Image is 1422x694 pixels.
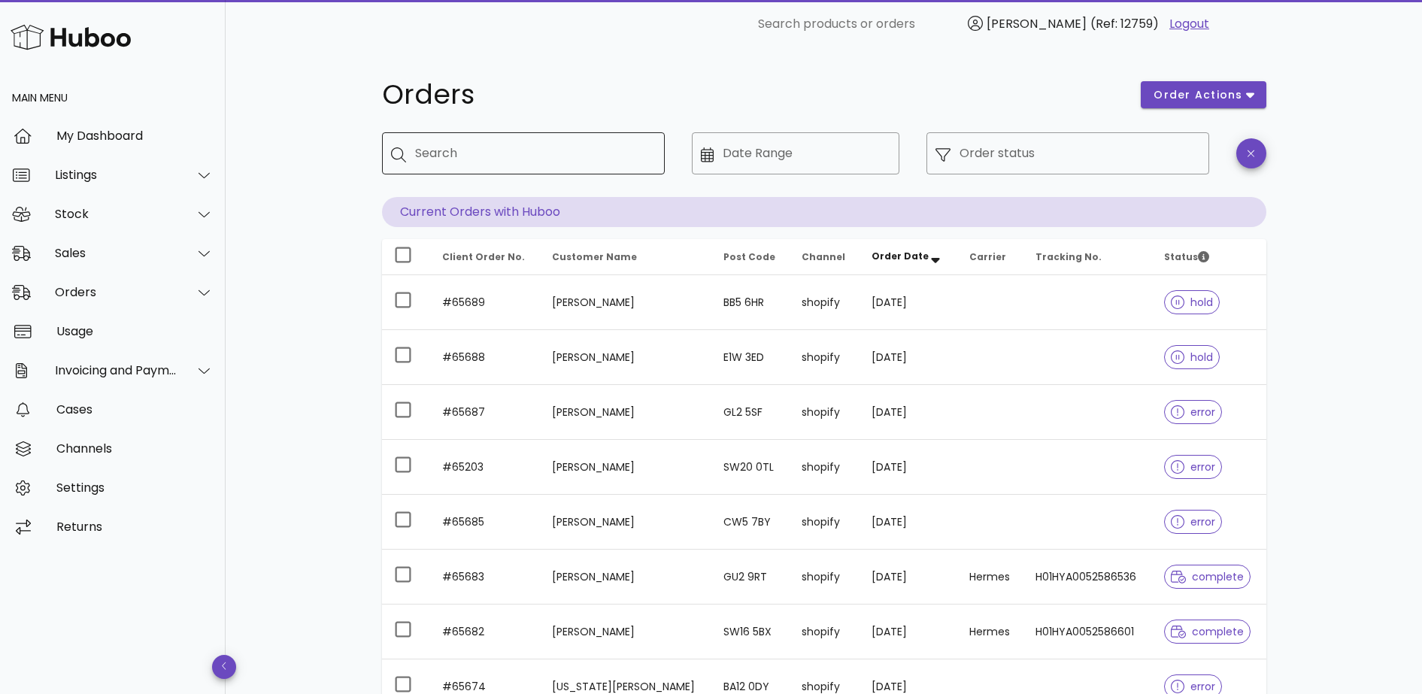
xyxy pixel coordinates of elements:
span: (Ref: 12759) [1090,15,1159,32]
span: Status [1164,250,1209,263]
td: H01HYA0052586536 [1023,550,1152,605]
span: Tracking No. [1035,250,1102,263]
td: BB5 6HR [711,275,790,330]
span: Order Date [872,250,929,262]
div: Listings [55,168,177,182]
p: Current Orders with Huboo [382,197,1266,227]
div: My Dashboard [56,129,214,143]
td: Hermes [957,550,1024,605]
td: CW5 7BY [711,495,790,550]
td: shopify [790,495,860,550]
div: Channels [56,441,214,456]
td: #65688 [430,330,540,385]
span: error [1171,517,1215,527]
span: Channel [802,250,845,263]
span: error [1171,462,1215,472]
span: error [1171,407,1215,417]
div: Returns [56,520,214,534]
span: Carrier [969,250,1006,263]
td: E1W 3ED [711,330,790,385]
td: H01HYA0052586601 [1023,605,1152,659]
span: complete [1171,571,1244,582]
td: [PERSON_NAME] [540,550,712,605]
td: shopify [790,440,860,495]
td: [DATE] [860,440,957,495]
td: SW16 5BX [711,605,790,659]
h1: Orders [382,81,1123,108]
span: hold [1171,297,1213,308]
td: [PERSON_NAME] [540,495,712,550]
img: Huboo Logo [11,21,131,53]
td: [PERSON_NAME] [540,440,712,495]
td: SW20 0TL [711,440,790,495]
td: [DATE] [860,495,957,550]
th: Tracking No. [1023,239,1152,275]
th: Order Date: Sorted descending. Activate to remove sorting. [860,239,957,275]
td: shopify [790,385,860,440]
td: [PERSON_NAME] [540,330,712,385]
th: Status [1152,239,1266,275]
td: #65682 [430,605,540,659]
td: [DATE] [860,275,957,330]
td: [PERSON_NAME] [540,605,712,659]
td: shopify [790,605,860,659]
div: Sales [55,246,177,260]
div: Invoicing and Payments [55,363,177,377]
td: #65203 [430,440,540,495]
th: Carrier [957,239,1024,275]
td: shopify [790,330,860,385]
span: Client Order No. [442,250,525,263]
span: [PERSON_NAME] [987,15,1087,32]
td: [DATE] [860,385,957,440]
td: [DATE] [860,605,957,659]
td: #65683 [430,550,540,605]
div: Cases [56,402,214,417]
div: Stock [55,207,177,221]
span: Post Code [723,250,775,263]
a: Logout [1169,15,1209,33]
td: shopify [790,275,860,330]
th: Post Code [711,239,790,275]
td: #65687 [430,385,540,440]
span: Customer Name [552,250,637,263]
th: Channel [790,239,860,275]
th: Client Order No. [430,239,540,275]
div: Usage [56,324,214,338]
div: Settings [56,480,214,495]
span: error [1171,681,1215,692]
div: Orders [55,285,177,299]
span: order actions [1153,87,1243,103]
td: GU2 9RT [711,550,790,605]
td: GL2 5SF [711,385,790,440]
td: [DATE] [860,330,957,385]
span: hold [1171,352,1213,362]
td: [DATE] [860,550,957,605]
button: order actions [1141,81,1266,108]
td: #65689 [430,275,540,330]
td: [PERSON_NAME] [540,385,712,440]
td: Hermes [957,605,1024,659]
span: complete [1171,626,1244,637]
th: Customer Name [540,239,712,275]
td: [PERSON_NAME] [540,275,712,330]
td: #65685 [430,495,540,550]
td: shopify [790,550,860,605]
